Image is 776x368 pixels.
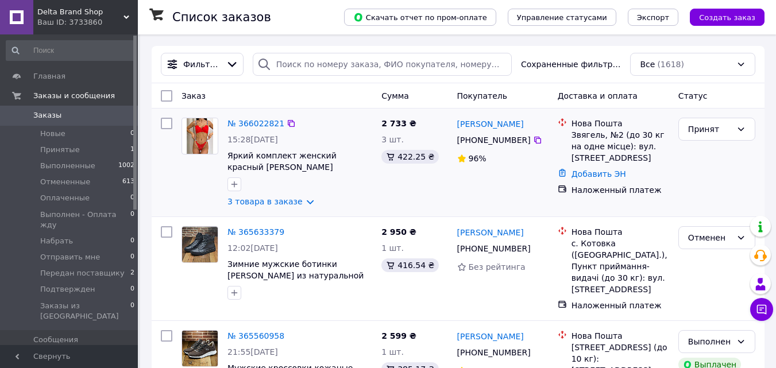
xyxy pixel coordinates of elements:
[40,284,95,295] span: Подтвержден
[253,53,512,76] input: Поиск по номеру заказа, ФИО покупателя, номеру телефона, Email, номеру накладной
[130,252,134,262] span: 0
[40,252,100,262] span: Отправить мне
[33,91,115,101] span: Заказы и сообщения
[381,150,439,164] div: 422.25 ₴
[40,268,125,278] span: Передан поставщику
[40,177,90,187] span: Отмененные
[227,259,364,292] a: Зимние мужские ботинки [PERSON_NAME] из натуральной кожи и меха 45
[182,91,206,100] span: Заказ
[678,12,765,21] a: Создать заказ
[130,268,134,278] span: 2
[455,344,533,361] div: [PHONE_NUMBER]
[227,227,284,237] a: № 365633379
[227,135,278,144] span: 15:28[DATE]
[572,118,669,129] div: Нова Пошта
[344,9,496,26] button: Скачать отчет по пром-оплате
[640,59,655,70] span: Все
[33,335,78,345] span: Сообщения
[469,154,487,163] span: 96%
[457,91,508,100] span: Покупатель
[657,60,684,69] span: (1618)
[182,226,218,263] a: Фото товару
[381,119,416,128] span: 2 733 ₴
[40,301,130,321] span: Заказы из [GEOGRAPHIC_DATA]
[688,335,732,348] div: Выполнен
[130,210,134,230] span: 0
[381,331,416,340] span: 2 599 ₴
[40,236,73,246] span: Набрать
[40,161,95,171] span: Выполненные
[183,59,221,70] span: Фильтры
[227,331,284,340] a: № 365560958
[381,243,404,253] span: 1 шт.
[182,227,218,262] img: Фото товару
[457,331,524,342] a: [PERSON_NAME]
[227,347,278,357] span: 21:55[DATE]
[572,184,669,196] div: Наложенный платеж
[381,91,409,100] span: Сумма
[40,210,130,230] span: Выполнен - Оплата жду
[40,145,80,155] span: Принятые
[130,236,134,246] span: 0
[381,227,416,237] span: 2 950 ₴
[227,151,337,172] a: Яркий комплект женский красный [PERSON_NAME]
[130,284,134,295] span: 0
[637,13,669,22] span: Экспорт
[353,12,487,22] span: Скачать отчет по пром-оплате
[572,169,626,179] a: Добавить ЭН
[517,13,607,22] span: Управление статусами
[37,7,123,17] span: Delta Brand Shop
[628,9,678,26] button: Экспорт
[688,123,732,135] div: Принят
[508,9,616,26] button: Управление статусами
[521,59,621,70] span: Сохраненные фильтры:
[172,10,271,24] h1: Список заказов
[572,330,669,342] div: Нова Пошта
[750,298,773,321] button: Чат с покупателем
[688,231,732,244] div: Отменен
[572,300,669,311] div: Наложенный платеж
[381,347,404,357] span: 1 шт.
[40,193,90,203] span: Оплаченные
[130,129,134,139] span: 0
[187,118,214,154] img: Фото товару
[572,226,669,238] div: Нова Пошта
[572,129,669,164] div: Звягель, №2 (до 30 кг на одне місце): вул. [STREET_ADDRESS]
[122,177,134,187] span: 613
[699,13,755,22] span: Создать заказ
[457,118,524,130] a: [PERSON_NAME]
[33,110,61,121] span: Заказы
[572,238,669,295] div: с. Котовка ([GEOGRAPHIC_DATA].), Пункт приймання-видачі (до 30 кг): вул. [STREET_ADDRESS]
[182,118,218,154] a: Фото товару
[455,132,533,148] div: [PHONE_NUMBER]
[457,227,524,238] a: [PERSON_NAME]
[381,135,404,144] span: 3 шт.
[118,161,134,171] span: 1002
[130,193,134,203] span: 0
[469,262,526,272] span: Без рейтинга
[37,17,138,28] div: Ваш ID: 3733860
[6,40,136,61] input: Поиск
[33,71,65,82] span: Главная
[558,91,638,100] span: Доставка и оплата
[690,9,765,26] button: Создать заказ
[227,119,284,128] a: № 366022821
[227,243,278,253] span: 12:02[DATE]
[455,241,533,257] div: [PHONE_NUMBER]
[182,330,218,367] a: Фото товару
[182,331,218,366] img: Фото товару
[678,91,708,100] span: Статус
[130,145,134,155] span: 1
[40,129,65,139] span: Новые
[381,258,439,272] div: 416.54 ₴
[130,301,134,321] span: 0
[227,197,303,206] a: 3 товара в заказе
